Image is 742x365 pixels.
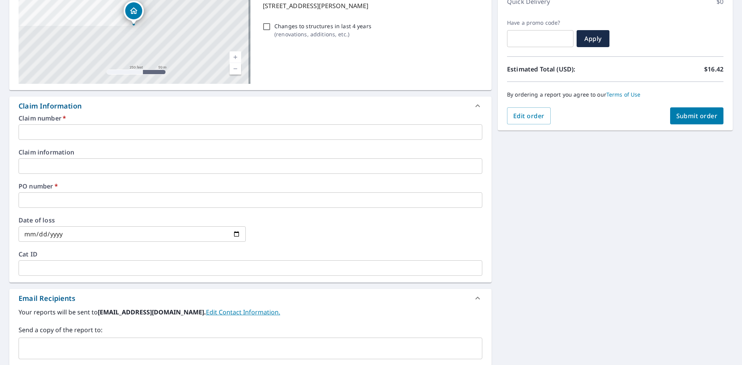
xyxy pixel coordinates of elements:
[19,149,482,155] label: Claim information
[263,1,479,10] p: [STREET_ADDRESS][PERSON_NAME]
[19,101,82,111] div: Claim Information
[606,91,641,98] a: Terms of Use
[230,51,241,63] a: Current Level 17, Zoom In
[507,19,574,26] label: Have a promo code?
[19,251,482,257] label: Cat ID
[19,293,75,304] div: Email Recipients
[19,183,482,189] label: PO number
[19,307,482,317] label: Your reports will be sent to
[670,107,724,124] button: Submit order
[507,91,723,98] p: By ordering a report you agree to our
[124,1,144,25] div: Dropped pin, building 1, Residential property, 23171 NW Beck Rd Portland, OR 97231
[274,22,371,30] p: Changes to structures in last 4 years
[19,115,482,121] label: Claim number
[513,112,545,120] span: Edit order
[9,97,492,115] div: Claim Information
[19,217,246,223] label: Date of loss
[676,112,718,120] span: Submit order
[704,65,723,74] p: $16.42
[19,325,482,334] label: Send a copy of the report to:
[206,308,280,316] a: EditContactInfo
[9,289,492,307] div: Email Recipients
[230,63,241,75] a: Current Level 17, Zoom Out
[507,107,551,124] button: Edit order
[507,65,615,74] p: Estimated Total (USD):
[583,34,603,43] span: Apply
[274,30,371,38] p: ( renovations, additions, etc. )
[98,308,206,316] b: [EMAIL_ADDRESS][DOMAIN_NAME].
[577,30,609,47] button: Apply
